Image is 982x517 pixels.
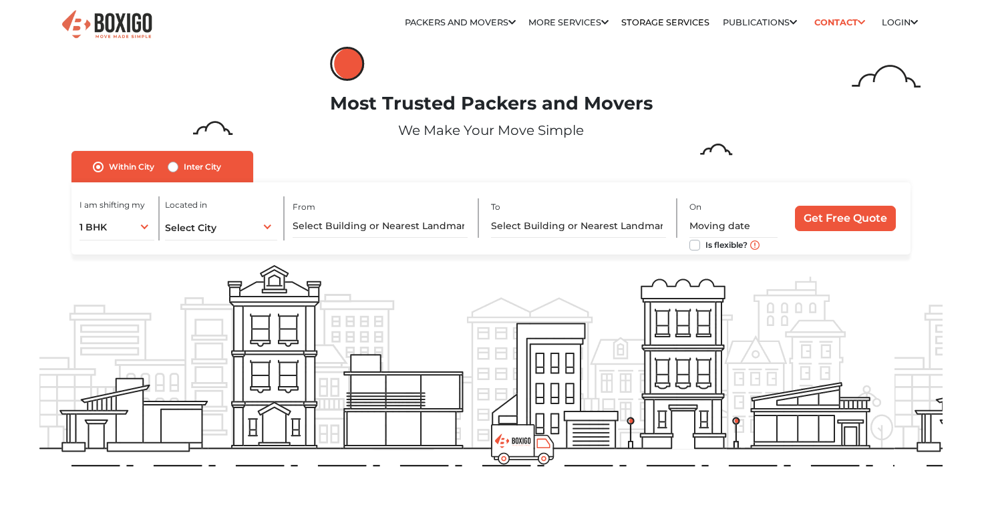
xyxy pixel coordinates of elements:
[689,201,701,213] label: On
[79,221,107,233] span: 1 BHK
[795,206,896,231] input: Get Free Quote
[60,9,154,41] img: Boxigo
[689,214,778,238] input: Moving date
[491,424,554,465] img: boxigo_prackers_and_movers_truck
[165,222,216,234] span: Select City
[491,201,500,213] label: To
[621,17,709,27] a: Storage Services
[79,199,145,211] label: I am shifting my
[723,17,797,27] a: Publications
[405,17,516,27] a: Packers and Movers
[705,237,748,251] label: Is flexible?
[491,214,667,238] input: Select Building or Nearest Landmark
[293,214,468,238] input: Select Building or Nearest Landmark
[109,159,154,175] label: Within City
[882,17,918,27] a: Login
[39,93,943,115] h1: Most Trusted Packers and Movers
[293,201,315,213] label: From
[39,120,943,140] p: We Make Your Move Simple
[750,240,760,250] img: move_date_info
[165,199,207,211] label: Located in
[810,12,869,33] a: Contact
[184,159,221,175] label: Inter City
[528,17,609,27] a: More services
